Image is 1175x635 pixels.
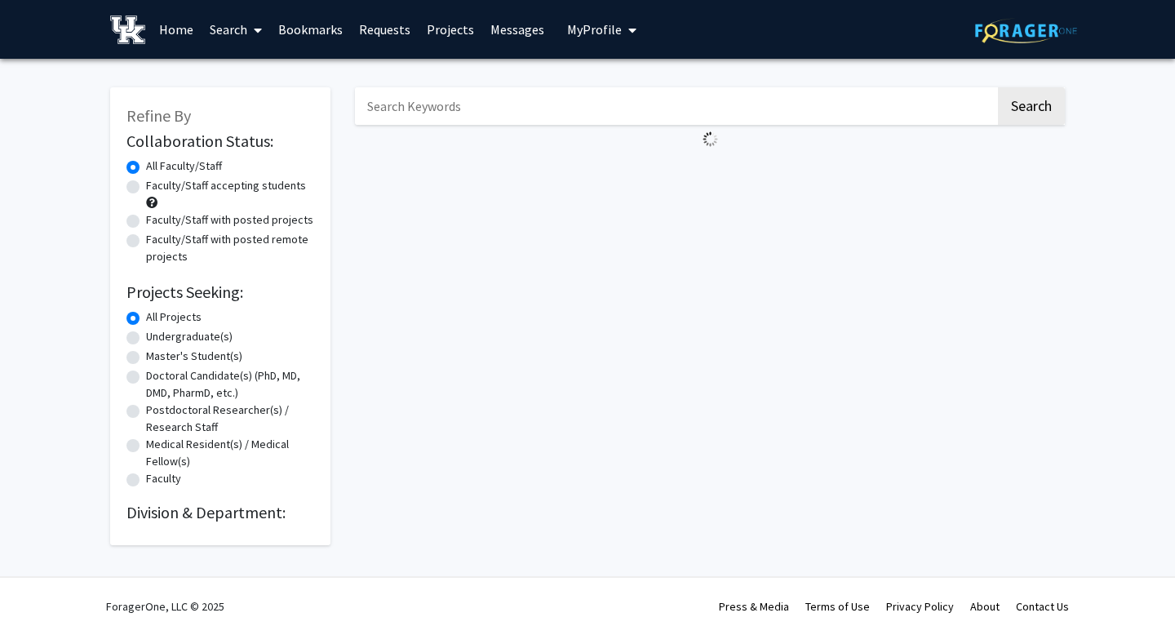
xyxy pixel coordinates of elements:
img: Loading [696,125,725,153]
img: ForagerOne Logo [975,18,1077,43]
label: Medical Resident(s) / Medical Fellow(s) [146,436,314,470]
nav: Page navigation [355,153,1065,191]
a: Search [202,1,270,58]
div: ForagerOne, LLC © 2025 [106,578,224,635]
a: Bookmarks [270,1,351,58]
iframe: Chat [1106,562,1163,623]
label: Postdoctoral Researcher(s) / Research Staff [146,402,314,436]
button: Search [998,87,1065,125]
h2: Division & Department: [126,503,314,522]
a: Messages [482,1,552,58]
span: Refine By [126,105,191,126]
a: About [970,599,1000,614]
label: Faculty/Staff with posted remote projects [146,231,314,265]
a: Terms of Use [805,599,870,614]
label: Undergraduate(s) [146,328,233,345]
span: My Profile [567,21,622,38]
h2: Projects Seeking: [126,282,314,302]
h2: Collaboration Status: [126,131,314,151]
label: Faculty/Staff with posted projects [146,211,313,229]
a: Contact Us [1016,599,1069,614]
label: Doctoral Candidate(s) (PhD, MD, DMD, PharmD, etc.) [146,367,314,402]
label: Master's Student(s) [146,348,242,365]
a: Home [151,1,202,58]
a: Projects [419,1,482,58]
a: Press & Media [719,599,789,614]
label: Faculty [146,470,181,487]
label: Faculty/Staff accepting students [146,177,306,194]
label: All Faculty/Staff [146,158,222,175]
input: Search Keywords [355,87,995,125]
img: University of Kentucky Logo [110,16,145,44]
label: All Projects [146,309,202,326]
a: Privacy Policy [886,599,954,614]
a: Requests [351,1,419,58]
